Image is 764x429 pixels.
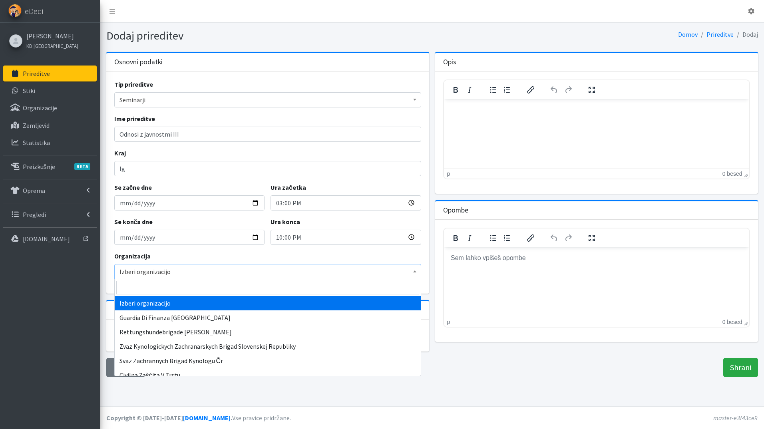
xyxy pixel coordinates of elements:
button: Poševno [463,84,476,95]
input: Kraj [114,161,421,176]
footer: Vse pravice pridržane. [100,406,764,429]
a: [DOMAIN_NAME] [183,414,231,422]
body: Rich Text Area [6,6,299,15]
a: Oprema [3,183,97,199]
input: Shrani [723,358,758,377]
a: Prekliči [106,358,145,377]
a: Prireditve [706,30,734,38]
li: Civilna Zaščita V Trstu [115,368,421,382]
div: p [447,319,450,325]
input: Ime prireditve [114,127,421,142]
button: Označen seznam [486,84,500,95]
div: Press the Up and Down arrow keys to resize the editor. [744,318,748,326]
button: 0 besed [722,319,742,325]
label: Ura konca [271,217,300,226]
p: Stiki [23,87,35,95]
em: master-e3f43ce9 [713,414,758,422]
p: Pregledi [23,211,46,218]
strong: Copyright © [DATE]-[DATE] . [106,414,232,422]
small: KD [GEOGRAPHIC_DATA] [26,43,78,49]
button: Ponovno uveljavi [561,84,575,95]
button: Razveljavi [547,84,561,95]
p: Organizacije [23,104,57,112]
a: KD [GEOGRAPHIC_DATA] [26,41,78,50]
button: Vstavi/uredi povezavo [524,232,537,244]
button: Oštevilčen seznam [500,84,514,95]
label: Organizacija [114,251,151,261]
span: Seminarji [114,92,421,107]
p: Prireditve [23,70,50,77]
p: Zemljevid [23,121,50,129]
h3: Osnovni podatki [114,58,163,66]
h1: Dodaj prireditev [106,29,429,43]
li: Zvaz Kynologickych Zachranarskych Brigad Slovenskej Republiky [115,339,421,354]
p: Statistika [23,139,50,147]
a: Domov [678,30,698,38]
label: Ime prireditve [114,114,155,123]
button: Krepko [449,84,462,95]
h3: Opombe [443,206,468,214]
p: [DOMAIN_NAME] [23,235,70,243]
span: BETA [74,163,90,170]
label: Se konča dne [114,217,153,226]
button: Ponovno uveljavi [561,232,575,244]
span: Seminarji [119,94,416,105]
button: Krepko [449,232,462,244]
a: Stiki [3,83,97,99]
li: Izberi organizacijo [115,296,421,310]
li: Dodaj [734,29,758,40]
button: 0 besed [722,171,742,177]
button: Označen seznam [486,232,500,244]
label: Kraj [114,148,126,158]
label: Tip prireditve [114,79,153,89]
button: Oštevilčen seznam [500,232,514,244]
li: Svaz Zachrannych Brigad Kynologu Čr [115,354,421,368]
img: eDedi [8,4,22,17]
button: Vstavi/uredi povezavo [524,84,537,95]
label: Se začne dne [114,183,152,192]
span: Izberi organizacijo [114,264,421,279]
p: Oprema [23,187,45,195]
li: Guardia Di Finanza [GEOGRAPHIC_DATA] [115,310,421,325]
a: Zemljevid [3,117,97,133]
button: Razveljavi [547,232,561,244]
a: Pregledi [3,207,97,222]
button: Poševno [463,232,476,244]
a: Statistika [3,135,97,151]
button: Čez cel zaslon [585,84,599,95]
a: [PERSON_NAME] [26,31,78,41]
a: Organizacije [3,100,97,116]
h3: Opis [443,58,456,66]
li: Rettungshundebrigade [PERSON_NAME] [115,325,421,339]
a: [DOMAIN_NAME] [3,231,97,247]
button: Čez cel zaslon [585,232,599,244]
p: Preizkušnje [23,163,55,171]
div: p [447,171,450,177]
div: Press the Up and Down arrow keys to resize the editor. [744,170,748,177]
label: Ura začetka [271,183,306,192]
a: Prireditve [3,66,97,81]
a: PreizkušnjeBETA [3,159,97,175]
span: Izberi organizacijo [119,266,416,277]
span: eDedi [25,5,43,17]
